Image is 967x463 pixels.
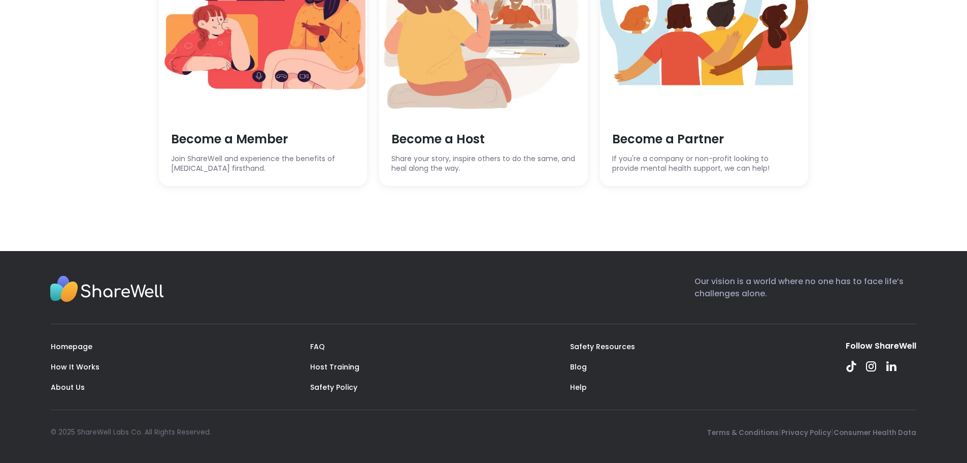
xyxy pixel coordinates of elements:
[171,154,355,174] span: Join ShareWell and experience the benefits of [MEDICAL_DATA] firsthand.
[310,382,357,392] a: Safety Policy
[779,426,781,438] span: |
[707,428,779,438] a: Terms & Conditions
[570,362,587,372] a: Blog
[570,342,635,352] a: Safety Resources
[51,382,85,392] a: About Us
[51,342,92,352] a: Homepage
[391,154,576,174] span: Share your story, inspire others to do the same, and heal along the way.
[612,131,796,148] span: Become a Partner
[51,362,99,372] a: How It Works
[694,275,916,307] p: Our vision is a world where no one has to face life’s challenges alone.
[846,341,916,352] div: Follow ShareWell
[570,382,587,392] a: Help
[781,428,831,438] a: Privacy Policy
[831,426,833,438] span: |
[50,275,164,305] img: Sharewell
[310,342,325,352] a: FAQ
[51,427,211,438] div: © 2025 ShareWell Labs Co. All Rights Reserved.
[310,362,359,372] a: Host Training
[171,131,355,148] span: Become a Member
[612,154,796,174] span: If you're a company or non-profit looking to provide mental health support, we can help!
[391,131,576,148] span: Become a Host
[833,428,916,438] a: Consumer Health Data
